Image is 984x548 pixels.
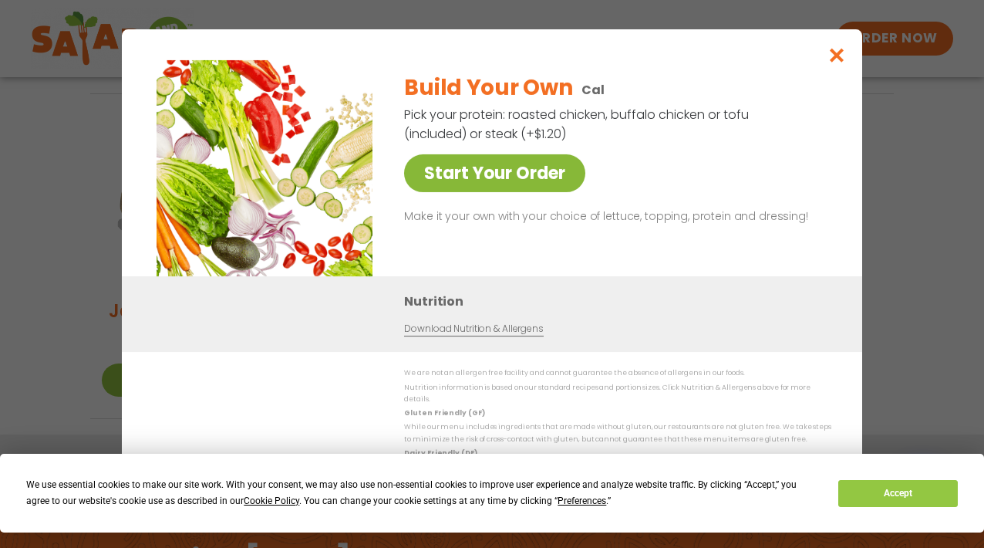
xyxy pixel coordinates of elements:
p: Nutrition information is based on our standard recipes and portion sizes. Click Nutrition & Aller... [404,382,831,406]
img: Featured product photo for Build Your Own [157,60,372,276]
a: Start Your Order [404,154,585,192]
strong: Dairy Friendly (DF) [404,448,477,458]
span: Preferences [558,496,606,506]
p: Pick your protein: roasted chicken, buffalo chicken or tofu (included) or steak (+$1.20) [404,105,751,144]
button: Accept [838,480,957,507]
strong: Gluten Friendly (GF) [404,408,484,418]
p: Make it your own with your choice of lettuce, topping, protein and dressing! [404,208,825,226]
a: Download Nutrition & Allergens [404,322,543,337]
span: Cookie Policy [244,496,299,506]
p: We are not an allergen free facility and cannot guarantee the absence of allergens in our foods. [404,367,831,379]
p: Cal [581,80,605,100]
button: Close modal [812,29,862,81]
h2: Build Your Own [404,72,572,104]
h3: Nutrition [404,292,839,311]
p: While our menu includes ingredients that are made without gluten, our restaurants are not gluten ... [404,421,831,445]
div: We use essential cookies to make our site work. With your consent, we may also use non-essential ... [26,477,820,509]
